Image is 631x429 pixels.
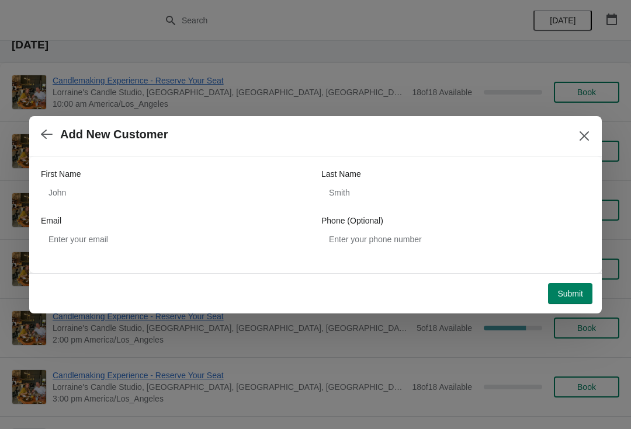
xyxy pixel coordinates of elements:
[41,215,61,226] label: Email
[548,283,592,304] button: Submit
[574,125,595,147] button: Close
[321,168,361,180] label: Last Name
[41,168,81,180] label: First Name
[41,229,310,250] input: Enter your email
[321,182,590,203] input: Smith
[557,289,583,298] span: Submit
[41,182,310,203] input: John
[60,128,168,141] h2: Add New Customer
[321,215,383,226] label: Phone (Optional)
[321,229,590,250] input: Enter your phone number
